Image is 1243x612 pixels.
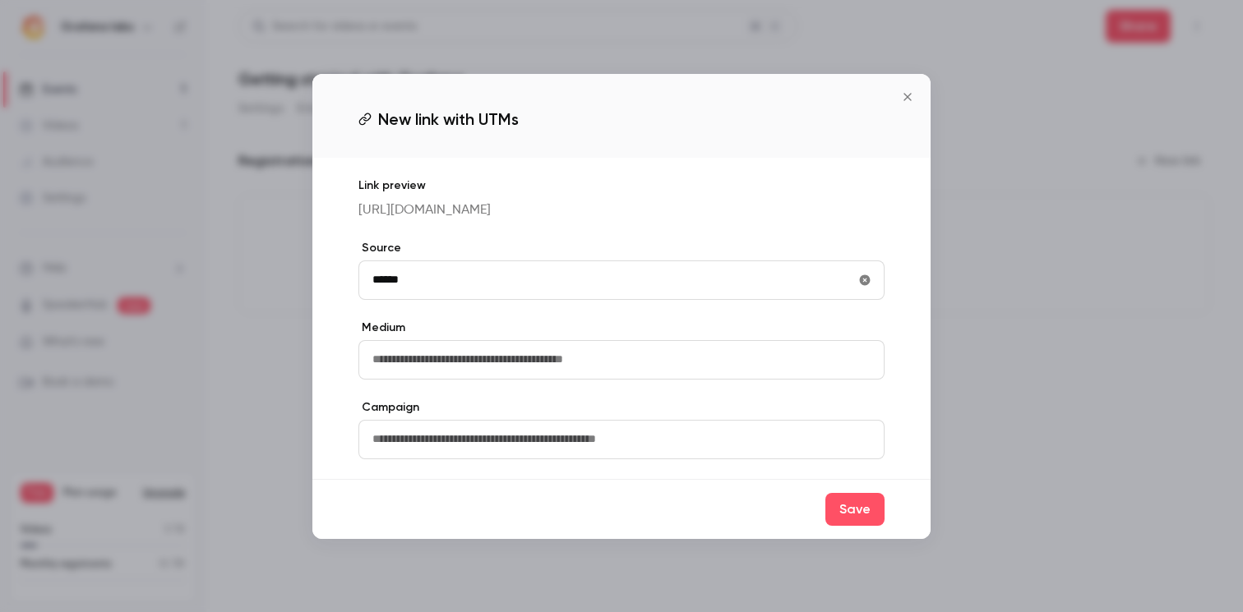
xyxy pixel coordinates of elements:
label: Medium [358,320,885,336]
p: Link preview [358,177,885,194]
label: Campaign [358,399,885,416]
button: Save [825,493,885,526]
p: [URL][DOMAIN_NAME] [358,200,885,220]
span: New link with UTMs [378,107,519,131]
label: Source [358,240,885,256]
button: Close [891,81,924,113]
button: utmSource [852,267,878,293]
